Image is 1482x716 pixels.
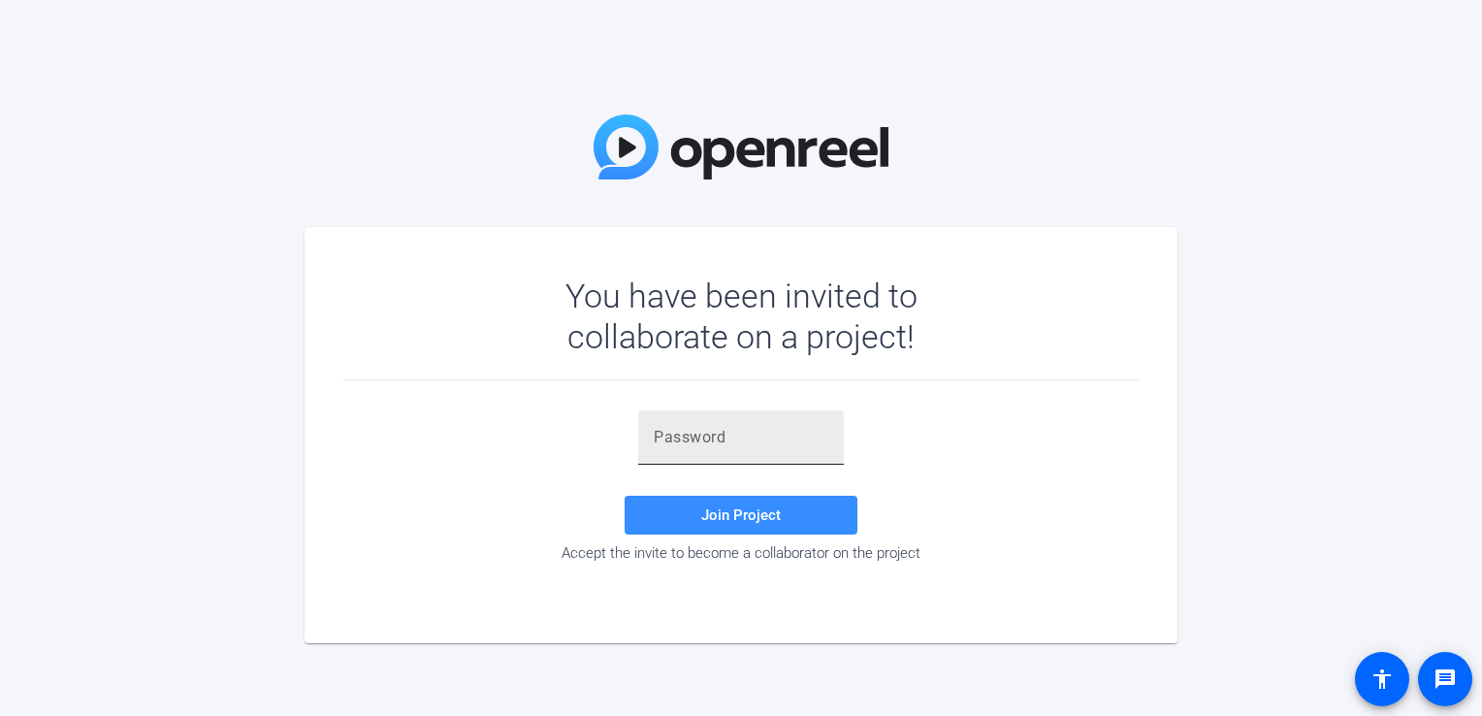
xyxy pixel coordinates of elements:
[1434,667,1457,691] mat-icon: message
[1370,667,1394,691] mat-icon: accessibility
[701,506,781,524] span: Join Project
[625,496,857,535] button: Join Project
[343,544,1139,562] div: Accept the invite to become a collaborator on the project
[654,426,828,449] input: Password
[594,114,888,179] img: OpenReel Logo
[509,276,974,357] div: You have been invited to collaborate on a project!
